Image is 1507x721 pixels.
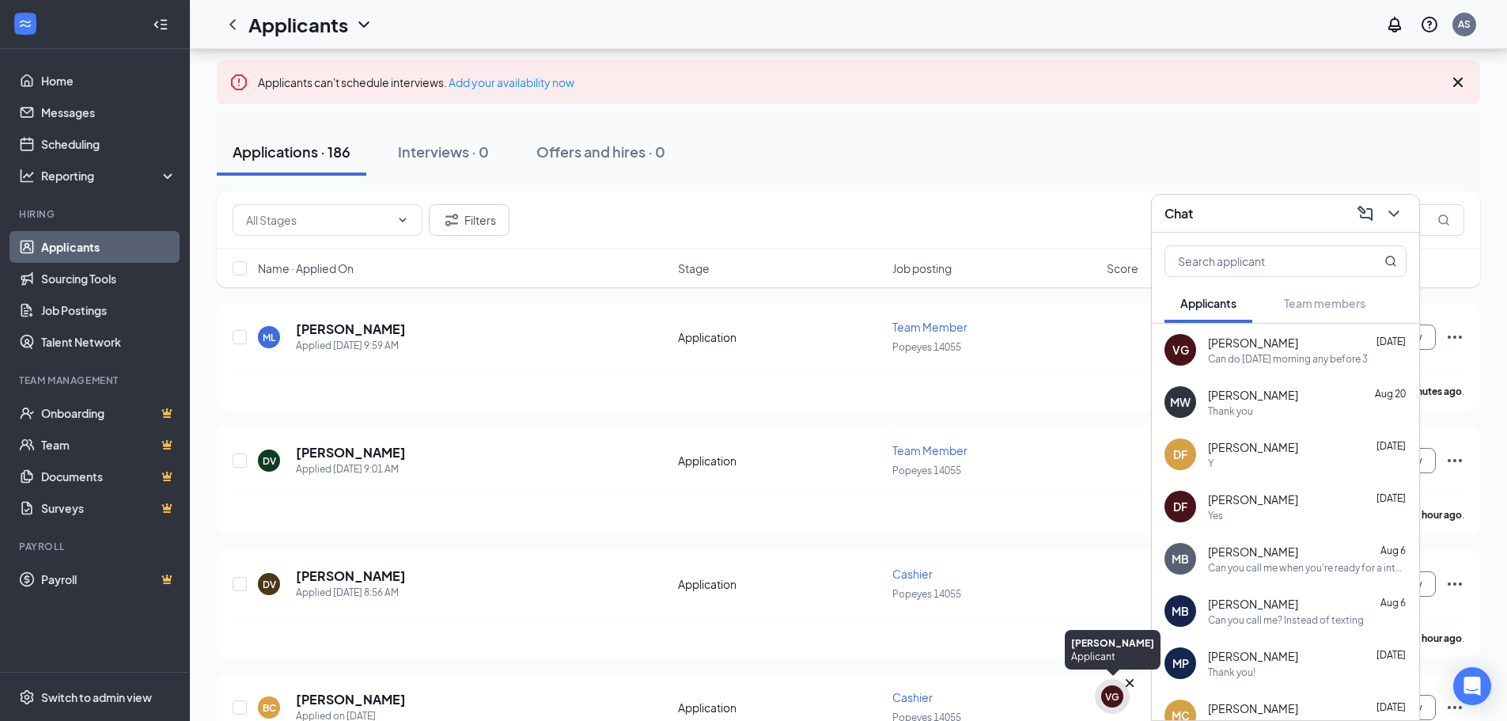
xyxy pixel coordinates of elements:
[296,691,406,708] h5: [PERSON_NAME]
[1165,246,1353,276] input: Search applicant
[892,465,961,476] span: Popeyes 14055
[1445,575,1464,594] svg: Ellipses
[1380,597,1406,609] span: Aug 6
[263,331,275,344] div: ML
[19,540,173,553] div: Payroll
[1122,675,1138,691] svg: Cross
[17,16,33,32] svg: WorkstreamLogo
[1420,15,1439,34] svg: QuestionInfo
[41,294,176,326] a: Job Postings
[296,585,406,601] div: Applied [DATE] 8:56 AM
[1409,632,1462,644] b: an hour ago
[1208,648,1298,664] span: [PERSON_NAME]
[1164,205,1193,222] h3: Chat
[678,453,883,469] div: Application
[41,263,176,294] a: Sourcing Tools
[1376,649,1406,661] span: [DATE]
[398,142,489,161] div: Interviews · 0
[892,260,952,276] span: Job posting
[1173,499,1187,514] div: DF
[258,75,574,89] span: Applicants can't schedule interviews.
[296,338,406,354] div: Applied [DATE] 9:59 AM
[19,689,35,705] svg: Settings
[1071,636,1154,650] div: [PERSON_NAME]
[678,329,883,345] div: Application
[892,320,967,334] span: Team Member
[1172,342,1189,358] div: VG
[1208,613,1364,627] div: Can you call me? Instead of texting
[536,142,665,161] div: Offers and hires · 0
[1376,440,1406,452] span: [DATE]
[1105,690,1119,704] div: VG
[258,260,354,276] span: Name · Applied On
[1071,650,1154,663] div: Applicant
[1208,544,1298,560] span: [PERSON_NAME]
[153,17,168,32] svg: Collapse
[233,142,350,161] div: Applications · 186
[19,207,173,221] div: Hiring
[1208,387,1298,403] span: [PERSON_NAME]
[678,700,883,715] div: Application
[19,168,35,184] svg: Analysis
[41,326,176,358] a: Talent Network
[1208,596,1298,612] span: [PERSON_NAME]
[892,443,967,457] span: Team Member
[1172,655,1189,671] div: MP
[1458,17,1471,31] div: AS
[1453,667,1491,705] div: Open Intercom Messenger
[1385,15,1404,34] svg: Notifications
[296,321,406,338] h5: [PERSON_NAME]
[1180,296,1236,310] span: Applicants
[1208,439,1298,455] span: [PERSON_NAME]
[1445,328,1464,347] svg: Ellipses
[41,97,176,128] a: Messages
[1380,545,1406,556] span: Aug 6
[248,11,348,38] h1: Applicants
[396,214,409,226] svg: ChevronDown
[41,231,176,263] a: Applicants
[1445,698,1464,717] svg: Ellipses
[1445,451,1464,470] svg: Ellipses
[1170,394,1191,410] div: MW
[442,211,461,230] svg: Filter
[1173,446,1187,462] div: DF
[1208,491,1298,507] span: [PERSON_NAME]
[429,204,509,236] button: Filter Filters
[1284,296,1365,310] span: Team members
[1172,603,1189,619] div: MB
[1384,255,1397,268] svg: MagnifyingGlass
[1208,666,1255,679] div: Thank you!
[1381,201,1407,226] button: ChevronDown
[41,429,176,461] a: TeamCrown
[41,65,176,97] a: Home
[263,701,276,715] div: BC
[1437,214,1450,226] svg: MagnifyingGlass
[1376,492,1406,504] span: [DATE]
[892,567,933,581] span: Cashier
[1208,457,1214,470] div: Y
[892,690,933,704] span: Cashier
[892,341,961,353] span: Popeyes 14055
[1208,561,1407,575] div: Can you call me when you're ready for a interview
[1448,73,1467,92] svg: Cross
[223,15,242,34] svg: ChevronLeft
[41,492,176,524] a: SurveysCrown
[1409,509,1462,521] b: an hour ago
[263,454,276,468] div: DV
[296,567,406,585] h5: [PERSON_NAME]
[296,444,406,461] h5: [PERSON_NAME]
[246,211,390,229] input: All Stages
[1208,700,1298,716] span: [PERSON_NAME]
[449,75,574,89] a: Add your availability now
[1208,352,1368,366] div: Can do [DATE] morning any before 3
[892,588,961,600] span: Popeyes 14055
[678,576,883,592] div: Application
[41,397,176,429] a: OnboardingCrown
[41,168,177,184] div: Reporting
[1356,204,1375,223] svg: ComposeMessage
[41,461,176,492] a: DocumentsCrown
[1353,201,1378,226] button: ComposeMessage
[1376,336,1406,347] span: [DATE]
[41,128,176,160] a: Scheduling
